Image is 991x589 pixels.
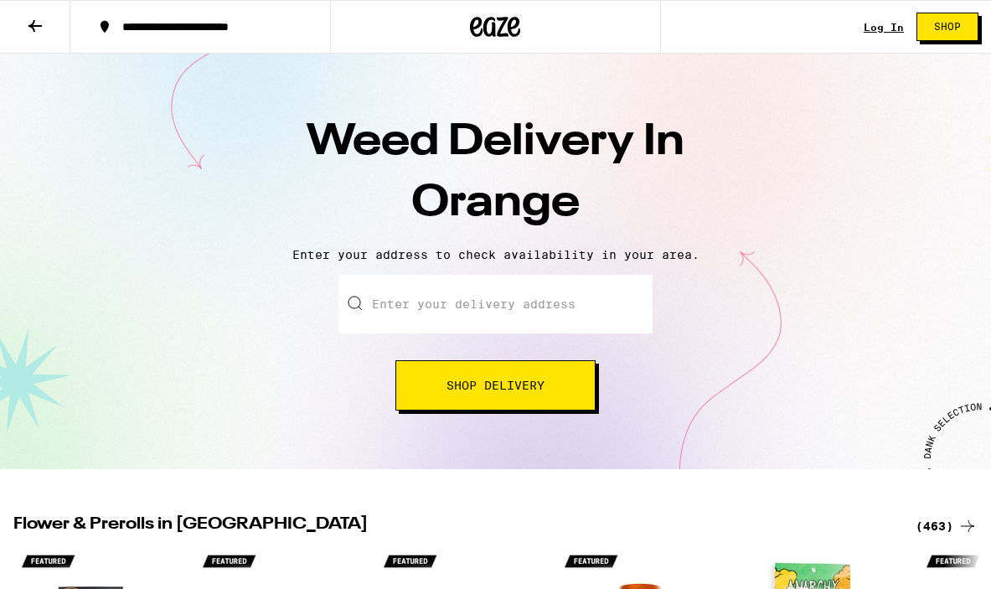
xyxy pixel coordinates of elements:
span: Shop Delivery [446,380,545,391]
p: Enter your address to check availability in your area. [17,248,974,261]
span: Shop [934,22,961,32]
a: Log In [864,22,904,33]
span: Orange [411,182,580,225]
button: Shop [916,13,978,41]
a: Shop [904,13,991,41]
button: Shop Delivery [395,360,596,411]
h2: Flower & Prerolls in [GEOGRAPHIC_DATA] [13,516,896,536]
h1: Weed Delivery In [203,112,789,235]
input: Enter your delivery address [338,275,653,333]
a: (463) [916,516,978,536]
